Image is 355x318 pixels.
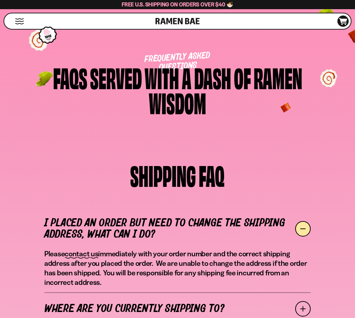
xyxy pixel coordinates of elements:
[44,209,311,249] a: I placed an order but need to change the shipping address, what can I do?
[65,249,98,258] a: contact us
[149,90,206,115] div: Wisdom
[53,65,87,90] div: FAQs
[199,163,224,188] div: FAQ
[234,65,251,90] div: of
[44,249,311,287] p: Please immediately with your order number and the correct shipping address after you placed the o...
[145,65,179,90] div: with
[130,163,196,188] div: SHIPPING
[15,18,24,24] button: Mobile Menu Trigger
[122,1,233,8] span: Free U.S. Shipping on Orders over $40 🍜
[90,65,142,90] div: Served
[194,65,231,90] div: Dash
[254,65,302,90] div: Ramen
[182,65,191,90] div: a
